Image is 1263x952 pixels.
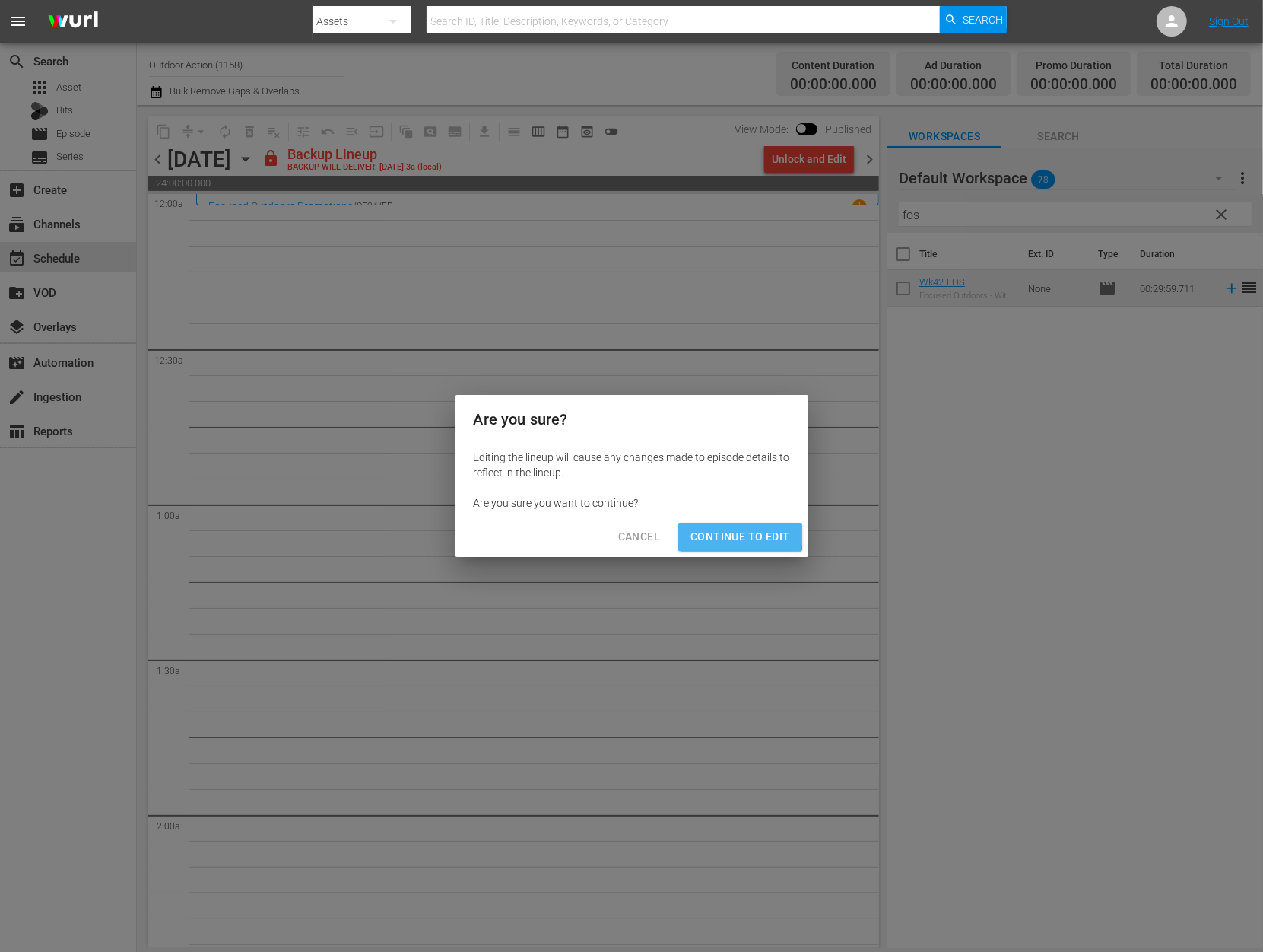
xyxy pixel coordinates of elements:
img: ans4CAIJ8jUAAAAAAAAAAAAAAAAAAAAAAAAgQb4GAAAAAAAAAAAAAAAAAAAAAAAAJMjXAAAAAAAAAAAAAAAAAAAAAAAAgAT5G... [36,4,109,40]
h2: Are you sure? [474,407,790,431]
button: Continue to Edit [678,523,801,551]
button: Cancel [606,523,672,551]
a: Sign Out [1209,15,1249,27]
div: Are you sure you want to continue? [474,495,790,511]
span: Cancel [618,527,660,546]
span: menu [9,12,27,30]
div: Editing the lineup will cause any changes made to episode details to reflect in the lineup. [474,450,790,480]
span: Continue to Edit [690,527,789,546]
span: Search [963,6,1003,33]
